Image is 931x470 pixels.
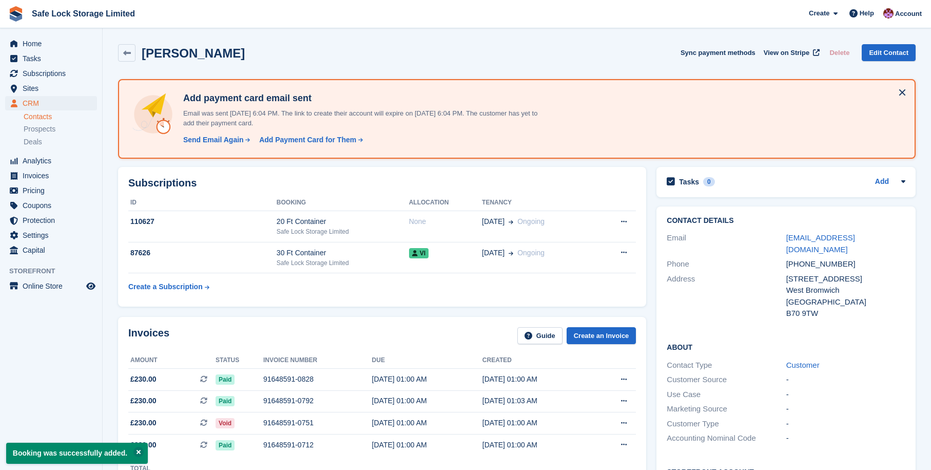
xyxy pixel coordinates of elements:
[764,48,809,58] span: View on Stripe
[128,177,636,189] h2: Subscriptions
[517,327,563,344] a: Guide
[130,418,157,428] span: £230.00
[786,361,820,369] a: Customer
[482,195,596,211] th: Tenancy
[567,327,636,344] a: Create an Invoice
[5,213,97,228] a: menu
[786,296,905,308] div: [GEOGRAPHIC_DATA]
[263,396,372,406] div: 91648591-0792
[703,177,715,186] div: 0
[895,9,922,19] span: Account
[24,124,97,135] a: Prospects
[786,285,905,296] div: West Bromwich
[6,443,148,464] p: Booking was successfully added.
[409,216,482,227] div: None
[24,137,42,147] span: Deals
[277,216,409,227] div: 20 Ft Container
[667,217,905,225] h2: Contact Details
[23,96,84,110] span: CRM
[23,154,84,168] span: Analytics
[372,418,482,428] div: [DATE] 01:00 AM
[5,279,97,293] a: menu
[786,233,855,254] a: [EMAIL_ADDRESS][DOMAIN_NAME]
[5,36,97,51] a: menu
[883,8,894,18] img: Toni Ebong
[372,440,482,450] div: [DATE] 01:00 AM
[786,418,905,430] div: -
[786,273,905,285] div: [STREET_ADDRESS]
[667,418,786,430] div: Customer Type
[183,135,244,145] div: Send Email Again
[142,46,245,60] h2: [PERSON_NAME]
[760,44,822,61] a: View on Stripe
[85,280,97,292] a: Preview store
[372,374,482,385] div: [DATE] 01:00 AM
[128,216,277,227] div: 110627
[5,183,97,198] a: menu
[667,403,786,415] div: Marketing Source
[179,92,538,104] h4: Add payment card email sent
[786,433,905,444] div: -
[277,227,409,236] div: Safe Lock Storage Limited
[28,5,139,22] a: Safe Lock Storage Limited
[681,44,755,61] button: Sync payment methods
[409,248,429,258] span: VI
[5,228,97,242] a: menu
[679,177,699,186] h2: Tasks
[255,135,364,145] a: Add Payment Card for Them
[130,396,157,406] span: £230.00
[482,216,505,227] span: [DATE]
[216,440,235,450] span: Paid
[23,228,84,242] span: Settings
[128,281,203,292] div: Create a Subscription
[216,396,235,406] span: Paid
[786,403,905,415] div: -
[409,195,482,211] th: Allocation
[786,258,905,270] div: [PHONE_NUMBER]
[5,198,97,213] a: menu
[517,249,545,257] span: Ongoing
[482,248,505,258] span: [DATE]
[130,374,157,385] span: £230.00
[216,352,263,369] th: Status
[24,124,55,134] span: Prospects
[667,374,786,386] div: Customer Source
[277,258,409,268] div: Safe Lock Storage Limited
[216,374,235,385] span: Paid
[24,112,97,122] a: Contacts
[263,374,372,385] div: 91648591-0828
[5,66,97,81] a: menu
[372,396,482,406] div: [DATE] 01:00 AM
[667,342,905,352] h2: About
[128,327,169,344] h2: Invoices
[482,352,593,369] th: Created
[5,154,97,168] a: menu
[809,8,829,18] span: Create
[23,168,84,183] span: Invoices
[23,279,84,293] span: Online Store
[23,36,84,51] span: Home
[23,213,84,228] span: Protection
[667,273,786,319] div: Address
[128,277,209,296] a: Create a Subscription
[482,418,593,428] div: [DATE] 01:00 AM
[5,51,97,66] a: menu
[128,195,277,211] th: ID
[862,44,916,61] a: Edit Contact
[482,374,593,385] div: [DATE] 01:00 AM
[667,232,786,255] div: Email
[23,51,84,66] span: Tasks
[263,418,372,428] div: 91648591-0751
[860,8,874,18] span: Help
[8,6,24,22] img: stora-icon-8386f47178a22dfd0bd8f6a31ec36ba5ce8667c1dd55bd0f319d3a0aa187defe.svg
[5,243,97,257] a: menu
[263,440,372,450] div: 91648591-0712
[825,44,854,61] button: Delete
[786,308,905,319] div: B70 9TW
[9,266,102,276] span: Storefront
[482,396,593,406] div: [DATE] 01:03 AM
[5,168,97,183] a: menu
[23,66,84,81] span: Subscriptions
[263,352,372,369] th: Invoice number
[24,137,97,147] a: Deals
